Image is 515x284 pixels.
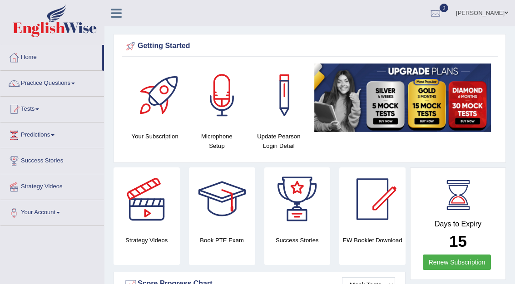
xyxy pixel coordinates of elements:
[264,235,331,245] h4: Success Stories
[314,64,491,132] img: small5.jpg
[0,71,104,93] a: Practice Questions
[0,200,104,223] a: Your Account
[339,235,406,245] h4: EW Booklet Download
[423,255,491,270] a: Renew Subscription
[189,235,255,245] h4: Book PTE Exam
[190,132,243,151] h4: Microphone Setup
[0,97,104,119] a: Tests
[253,132,305,151] h4: Update Pearson Login Detail
[0,174,104,197] a: Strategy Videos
[440,4,449,12] span: 0
[129,132,181,141] h4: Your Subscription
[0,122,104,145] a: Predictions
[0,45,102,68] a: Home
[421,220,495,228] h4: Days to Expiry
[449,232,467,250] b: 15
[0,148,104,171] a: Success Stories
[124,39,495,53] div: Getting Started
[114,235,180,245] h4: Strategy Videos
